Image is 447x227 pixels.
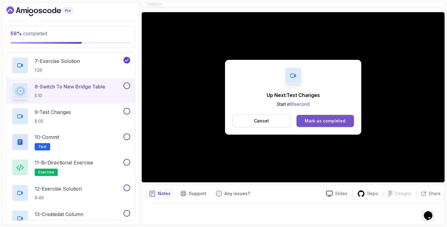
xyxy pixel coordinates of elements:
button: 8-Switch To New Bridge Table5:10 [12,82,130,99]
span: exercise [38,170,54,175]
p: Share [429,191,441,197]
p: Slides [335,191,347,197]
button: Mark as completed [296,115,354,127]
iframe: 7 - Switch To New Bridge Table [142,12,445,182]
button: Share [416,191,441,197]
p: 9 - Test Changes [35,108,71,116]
span: 10 second [290,101,310,107]
button: 10-CommitText [12,133,130,150]
span: 59 % [10,30,22,36]
span: completed [10,30,47,36]
p: Designs [395,191,411,197]
button: 12-Exercise Solution9:49 [12,184,130,201]
p: 9:49 [35,195,82,201]
a: Repo [352,190,383,198]
button: 11-Bi-directional Exerciseexercise [12,159,130,176]
button: notes button [146,189,174,198]
span: Text [38,144,47,149]
p: Any issues? [224,191,250,197]
iframe: chat widget [421,203,441,221]
p: 1:26 [35,67,80,73]
button: Support button [177,189,210,198]
p: Cancel [254,118,269,124]
p: 5:10 [35,93,105,99]
p: Notes [158,191,171,197]
a: Dashboard [6,6,87,16]
p: 13 - Createdat Column [35,211,83,218]
p: Start in [267,101,320,107]
p: 8 - Switch To New Bridge Table [35,83,105,90]
p: 11 - Bi-directional Exercise [35,159,93,166]
p: 8:05 [35,118,71,124]
p: 7 - Exercise Solution [35,57,80,65]
p: Up Next: Test Changes [267,91,320,99]
button: 13-Createdat Column2:44 [12,210,130,227]
p: 12 - Exercise Solution [35,185,82,192]
a: Slides [321,191,352,197]
p: Support [189,191,206,197]
button: Feedback button [212,189,254,198]
button: 7-Exercise Solution1:26 [12,57,130,74]
button: Cancel [232,115,290,127]
button: 9-Test Changes8:05 [12,108,130,125]
p: Repo [367,191,378,197]
div: Mark as completed [305,118,345,124]
p: 10 - Commit [35,133,59,141]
